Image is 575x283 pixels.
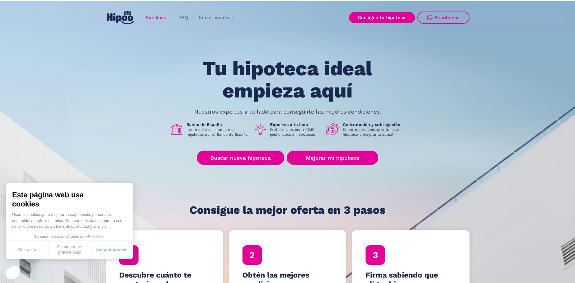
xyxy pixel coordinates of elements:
p: Soporte para contratar tu nueva hipoteca o mejorar la actual [343,127,405,137]
p: Profesionales con +40M€ gestionados en hipotecas [270,127,322,137]
a: Buscar nueva hipoteca [197,151,284,165]
h1: Tu hipoteca ideal empieza aquí [172,58,402,102]
p: Nuestros expertos a tu lado para conseguirte las mejores condiciones. [194,109,381,114]
a: Simulador [140,12,174,24]
h1: Banco de España [186,122,249,127]
a: Mejorar mi hipoteca [287,151,378,165]
h1: Expertos a tu lado [270,122,322,127]
a: home [106,9,135,27]
a: Sobre nosotros [193,12,238,24]
div: Escríbenos [435,15,460,20]
a: Escríbenos [417,12,470,24]
a: Consigue tu hipoteca [349,12,415,23]
h1: Contratación y subrogación [343,122,405,127]
a: FAQ [174,12,193,24]
p: Intermediarios hipotecarios regulados por el Banco de España [186,127,249,137]
h1: Consigue la mejor oferta en 3 pasos [189,204,386,216]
